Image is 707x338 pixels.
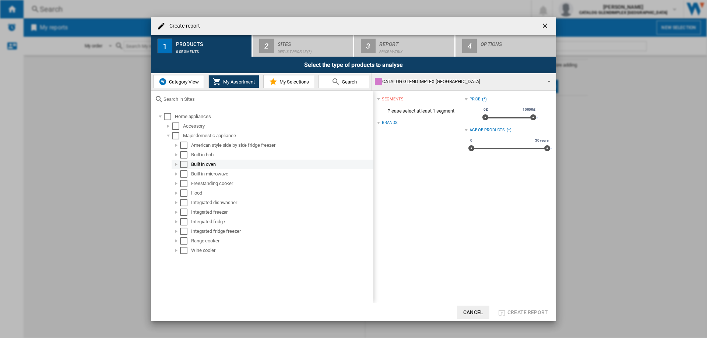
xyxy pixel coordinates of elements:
[319,75,369,88] button: Search
[191,247,372,254] div: Wine cooler
[377,104,464,118] span: Please select at least 1 segment
[507,309,548,315] span: Create report
[191,180,372,187] div: Freestanding cooker
[191,218,372,225] div: Integrated fridge
[180,170,191,178] md-checkbox: Select
[521,107,537,113] span: 10000£
[180,199,191,206] md-checkbox: Select
[180,237,191,245] md-checkbox: Select
[263,75,314,88] button: My Selections
[208,75,259,88] button: My Assortment
[253,35,354,57] button: 2 Sites Default profile (7)
[158,39,172,53] div: 1
[180,180,191,187] md-checkbox: Select
[278,38,350,46] div: Sites
[191,237,372,245] div: Range cooker
[191,161,372,168] div: Built in oven
[176,46,249,54] div: 0 segments
[172,132,183,139] md-checkbox: Select
[183,122,372,130] div: Accessory
[382,96,403,102] div: segments
[481,38,553,46] div: Options
[354,35,455,57] button: 3 Report Price Matrix
[469,127,505,133] div: Age of products
[469,138,474,143] span: 0
[482,107,489,113] span: 0£
[457,306,489,319] button: Cancel
[191,228,372,235] div: Integrated fridge freezer
[191,170,372,178] div: Built in microwave
[183,132,372,139] div: Major domestic appliance
[278,46,350,54] div: Default profile (7)
[375,77,541,87] div: CATALOG GLENDIMPLEX [GEOGRAPHIC_DATA]
[180,218,191,225] md-checkbox: Select
[191,142,372,149] div: American style side by side fridge freezer
[180,151,191,159] md-checkbox: Select
[167,79,199,85] span: Category View
[495,306,550,319] button: Create report
[151,35,252,57] button: 1 Products 0 segments
[538,19,553,33] button: getI18NText('BUTTONS.CLOSE_DIALOG')
[172,122,183,130] md-checkbox: Select
[180,161,191,168] md-checkbox: Select
[379,38,452,46] div: Report
[221,79,255,85] span: My Assortment
[180,209,191,216] md-checkbox: Select
[153,75,204,88] button: Category View
[191,151,372,159] div: Built in hob
[382,120,397,126] div: Brands
[379,46,452,54] div: Price Matrix
[259,39,274,53] div: 2
[462,39,477,53] div: 4
[180,189,191,197] md-checkbox: Select
[180,247,191,254] md-checkbox: Select
[191,189,372,197] div: Hood
[534,138,550,143] span: 30 years
[180,142,191,149] md-checkbox: Select
[541,22,550,31] ng-md-icon: getI18NText('BUTTONS.CLOSE_DIALOG')
[361,39,376,53] div: 3
[191,199,372,206] div: Integrated dishwasher
[158,77,167,86] img: wiser-icon-blue.png
[469,96,481,102] div: Price
[164,113,175,120] md-checkbox: Select
[180,228,191,235] md-checkbox: Select
[176,38,249,46] div: Products
[340,79,357,85] span: Search
[163,96,370,102] input: Search in Sites
[151,57,556,73] div: Select the type of products to analyse
[175,113,372,120] div: Home appliances
[455,35,556,57] button: 4 Options
[166,22,200,30] h4: Create report
[278,79,309,85] span: My Selections
[191,209,372,216] div: Integrated freezer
